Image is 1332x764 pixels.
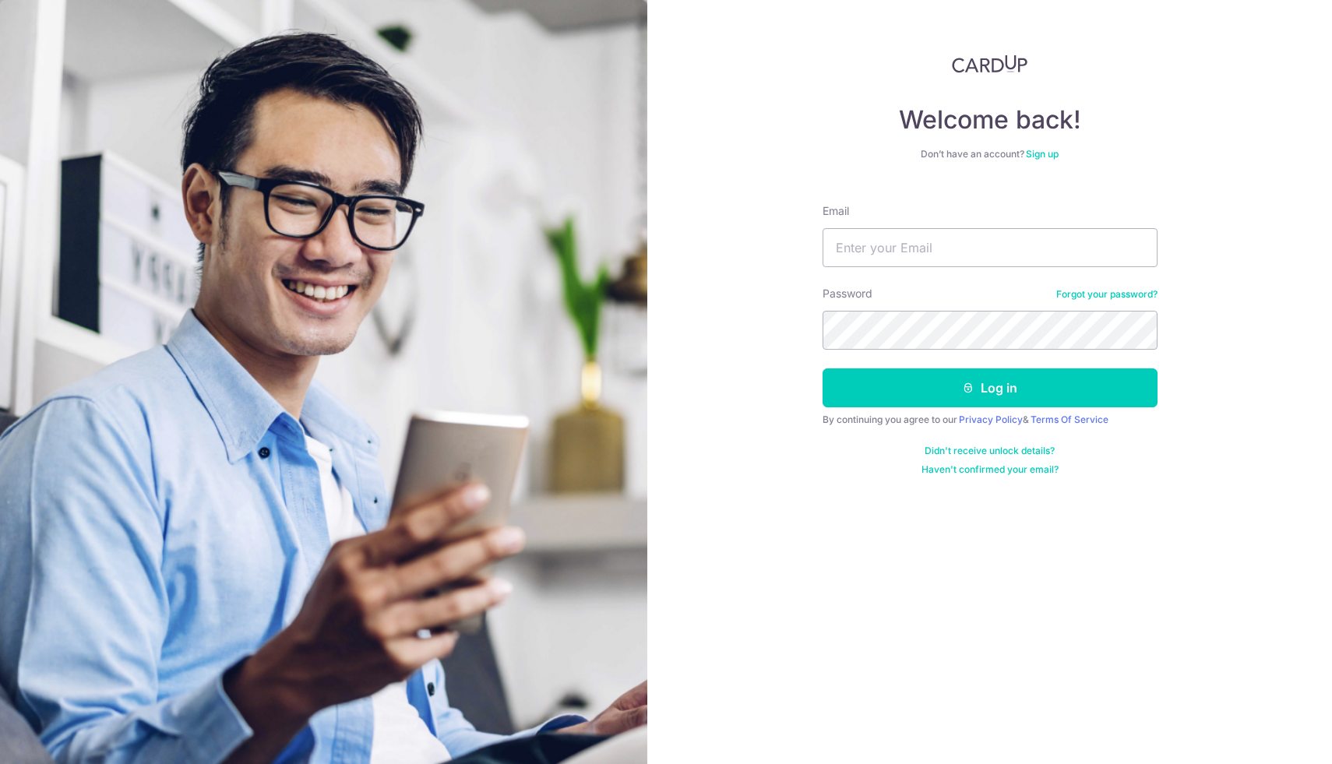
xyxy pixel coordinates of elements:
[1026,148,1059,160] a: Sign up
[823,286,872,301] label: Password
[1031,414,1108,425] a: Terms Of Service
[1056,288,1158,301] a: Forgot your password?
[823,148,1158,160] div: Don’t have an account?
[952,55,1028,73] img: CardUp Logo
[921,463,1059,476] a: Haven't confirmed your email?
[823,368,1158,407] button: Log in
[823,203,849,219] label: Email
[823,104,1158,136] h4: Welcome back!
[823,228,1158,267] input: Enter your Email
[959,414,1023,425] a: Privacy Policy
[925,445,1055,457] a: Didn't receive unlock details?
[823,414,1158,426] div: By continuing you agree to our &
